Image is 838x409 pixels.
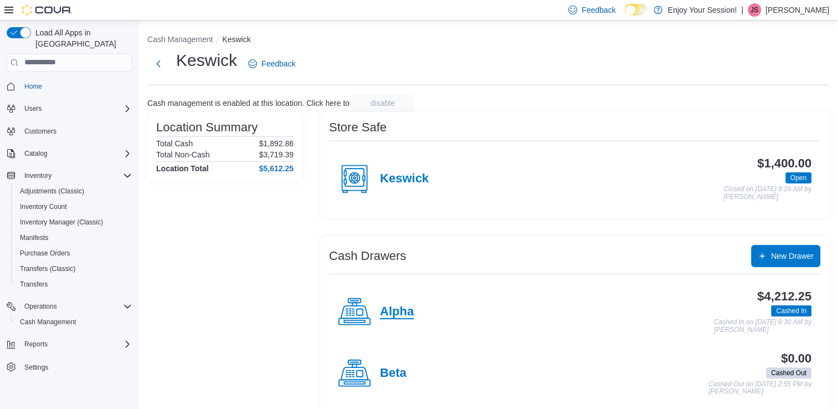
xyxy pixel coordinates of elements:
[24,363,48,372] span: Settings
[708,381,811,396] p: Cashed Out on [DATE] 2:55 PM by [PERSON_NAME]
[668,3,737,17] p: Enjoy Your Session!
[147,99,349,108] p: Cash management is enabled at this location. Click here to
[16,231,132,244] span: Manifests
[259,139,294,148] p: $1,892.86
[582,4,615,16] span: Feedback
[790,173,806,183] span: Open
[16,216,132,229] span: Inventory Manager (Classic)
[750,3,758,17] span: JS
[751,245,820,267] button: New Drawer
[371,98,395,109] span: disable
[20,202,67,211] span: Inventory Count
[757,290,811,303] h3: $4,212.25
[156,150,210,159] h6: Total Non-Cash
[11,277,136,292] button: Transfers
[31,27,132,49] span: Load All Apps in [GEOGRAPHIC_DATA]
[24,171,52,180] span: Inventory
[11,261,136,277] button: Transfers (Classic)
[24,149,47,158] span: Catalog
[20,300,132,313] span: Operations
[20,79,132,93] span: Home
[20,102,46,115] button: Users
[156,164,209,173] h4: Location Total
[11,314,136,330] button: Cash Management
[329,121,387,134] h3: Store Safe
[714,319,811,334] p: Cashed In on [DATE] 8:30 AM by [PERSON_NAME]
[16,278,132,291] span: Transfers
[24,302,57,311] span: Operations
[20,338,52,351] button: Reports
[11,246,136,261] button: Purchase Orders
[20,125,61,138] a: Customers
[785,172,811,183] span: Open
[2,299,136,314] button: Operations
[11,214,136,230] button: Inventory Manager (Classic)
[352,94,414,112] button: disable
[757,157,811,170] h3: $1,400.00
[16,247,132,260] span: Purchase Orders
[771,305,811,316] span: Cashed In
[222,35,250,44] button: Keswick
[380,305,414,319] h4: Alpha
[147,35,213,44] button: Cash Management
[20,147,132,160] span: Catalog
[11,183,136,199] button: Adjustments (Classic)
[11,230,136,246] button: Manifests
[147,34,829,47] nav: An example of EuiBreadcrumbs
[20,169,132,182] span: Inventory
[259,150,294,159] p: $3,719.39
[16,315,80,329] a: Cash Management
[16,200,132,213] span: Inventory Count
[24,340,48,349] span: Reports
[765,3,829,17] p: [PERSON_NAME]
[16,262,80,275] a: Transfers (Classic)
[329,249,406,263] h3: Cash Drawers
[2,101,136,116] button: Users
[20,280,48,289] span: Transfers
[20,360,132,374] span: Settings
[748,3,761,17] div: Jason Simick
[20,147,52,160] button: Catalog
[20,124,132,138] span: Customers
[380,172,429,186] h4: Keswick
[20,187,84,196] span: Adjustments (Classic)
[20,249,70,258] span: Purchase Orders
[766,367,811,379] span: Cashed Out
[2,146,136,161] button: Catalog
[156,139,193,148] h6: Total Cash
[24,82,42,91] span: Home
[244,53,300,75] a: Feedback
[20,102,132,115] span: Users
[20,300,61,313] button: Operations
[20,80,47,93] a: Home
[16,278,52,291] a: Transfers
[16,216,107,229] a: Inventory Manager (Classic)
[20,218,103,227] span: Inventory Manager (Classic)
[771,250,814,262] span: New Drawer
[11,199,136,214] button: Inventory Count
[776,306,806,316] span: Cashed In
[16,247,75,260] a: Purchase Orders
[7,74,132,404] nav: Complex example
[20,233,48,242] span: Manifests
[20,318,76,326] span: Cash Management
[147,53,169,75] button: Next
[16,185,89,198] a: Adjustments (Classic)
[20,338,132,351] span: Reports
[22,4,72,16] img: Cova
[2,336,136,352] button: Reports
[24,104,42,113] span: Users
[156,121,258,134] h3: Location Summary
[20,361,53,374] a: Settings
[261,58,295,69] span: Feedback
[16,231,53,244] a: Manifests
[259,164,294,173] h4: $5,612.25
[2,123,136,139] button: Customers
[771,368,806,378] span: Cashed Out
[781,352,811,365] h3: $0.00
[2,78,136,94] button: Home
[723,186,811,201] p: Closed on [DATE] 8:29 AM by [PERSON_NAME]
[741,3,743,17] p: |
[24,127,56,136] span: Customers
